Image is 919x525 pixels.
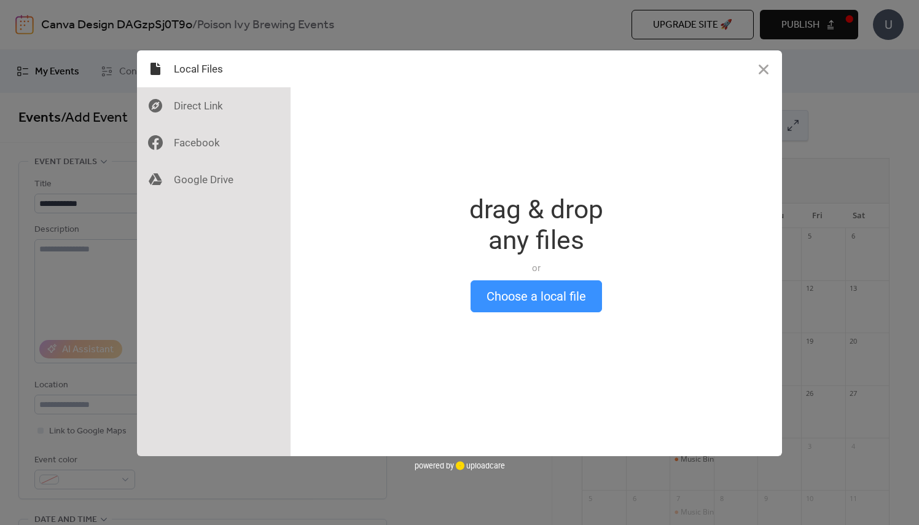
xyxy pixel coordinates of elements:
[137,87,291,124] div: Direct Link
[471,280,602,312] button: Choose a local file
[137,124,291,161] div: Facebook
[454,461,505,470] a: uploadcare
[137,161,291,198] div: Google Drive
[469,262,603,274] div: or
[137,50,291,87] div: Local Files
[415,456,505,475] div: powered by
[469,194,603,256] div: drag & drop any files
[745,50,782,87] button: Close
